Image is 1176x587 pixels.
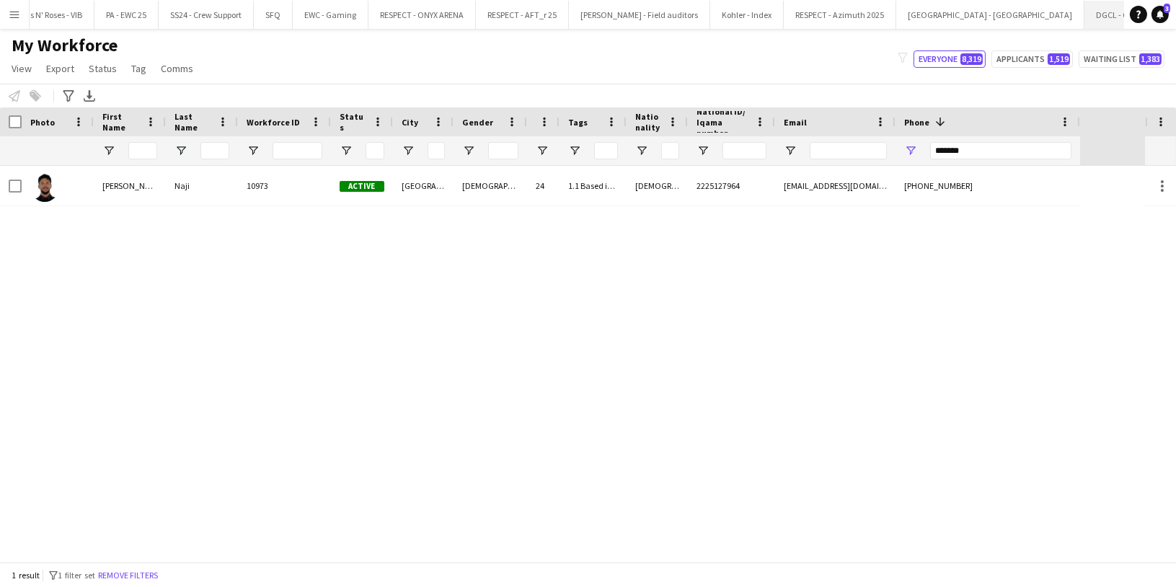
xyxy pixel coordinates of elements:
button: Waiting list1,383 [1079,50,1164,68]
div: [PHONE_NUMBER] [896,166,1080,206]
a: Tag [125,59,152,78]
button: Open Filter Menu [174,144,187,157]
input: Tags Filter Input [594,142,618,159]
input: Workforce ID Filter Input [273,142,322,159]
a: Export [40,59,80,78]
input: Status Filter Input [366,142,384,159]
button: EWC - Gaming [293,1,368,29]
span: 8,319 [960,53,983,65]
span: 2225127964 [697,180,740,191]
a: 3 [1151,6,1169,23]
button: Remove filters [95,568,161,583]
a: View [6,59,37,78]
span: Export [46,62,74,75]
span: Tag [131,62,146,75]
span: First Name [102,111,140,133]
span: 1 filter set [58,570,95,581]
button: RESPECT - Azimuth 2025 [784,1,896,29]
div: [GEOGRAPHIC_DATA] [393,166,454,206]
span: Gender [462,117,493,128]
div: [PERSON_NAME] [94,166,166,206]
span: Phone [904,117,929,128]
div: [EMAIL_ADDRESS][DOMAIN_NAME] [775,166,896,206]
div: Naji [166,166,238,206]
button: Open Filter Menu [102,144,115,157]
span: Photo [30,117,55,128]
input: City Filter Input [428,142,445,159]
span: Workforce ID [247,117,300,128]
input: Email Filter Input [810,142,887,159]
a: Comms [155,59,199,78]
button: [GEOGRAPHIC_DATA] - [GEOGRAPHIC_DATA] [896,1,1084,29]
input: National ID/ Iqama number Filter Input [722,142,766,159]
app-action-btn: Advanced filters [60,87,77,105]
button: Guns N' Roses - VIB [3,1,94,29]
button: [PERSON_NAME] - Field auditors [569,1,710,29]
button: Open Filter Menu [402,144,415,157]
span: City [402,117,418,128]
img: Abdullah Naji [30,173,59,202]
button: Open Filter Menu [568,144,581,157]
div: 24 [527,166,560,206]
div: [DEMOGRAPHIC_DATA] [454,166,527,206]
input: Gender Filter Input [488,142,518,159]
span: Status [89,62,117,75]
span: Comms [161,62,193,75]
button: PA - EWC 25 [94,1,159,29]
button: Open Filter Menu [784,144,797,157]
button: Open Filter Menu [536,144,549,157]
input: Last Name Filter Input [200,142,229,159]
input: Nationality Filter Input [661,142,679,159]
button: RESPECT - AFT_r 25 [476,1,569,29]
span: Email [784,117,807,128]
button: Applicants1,519 [991,50,1073,68]
a: Status [83,59,123,78]
div: 1.1 Based in [GEOGRAPHIC_DATA], 2.3 English Level = 3/3 Excellent , Presentable B, Speaks differe... [560,166,627,206]
span: 3 [1164,4,1170,13]
span: 1,383 [1139,53,1162,65]
button: Open Filter Menu [247,144,260,157]
button: Kohler - Index [710,1,784,29]
button: RESPECT - ONYX ARENA [368,1,476,29]
span: Status [340,111,367,133]
button: SFQ [254,1,293,29]
button: Open Filter Menu [462,144,475,157]
span: Active [340,181,384,192]
app-action-btn: Export XLSX [81,87,98,105]
span: View [12,62,32,75]
button: Open Filter Menu [697,144,709,157]
input: Phone Filter Input [930,142,1071,159]
span: Last Name [174,111,212,133]
button: Open Filter Menu [635,144,648,157]
span: National ID/ Iqama number [697,106,749,138]
input: First Name Filter Input [128,142,157,159]
div: 10973 [238,166,331,206]
button: SS24 - Crew Support [159,1,254,29]
span: Tags [568,117,588,128]
span: 1,519 [1048,53,1070,65]
button: Open Filter Menu [340,144,353,157]
button: Everyone8,319 [914,50,986,68]
span: Nationality [635,111,662,133]
span: My Workforce [12,35,118,56]
button: Open Filter Menu [904,144,917,157]
div: [DEMOGRAPHIC_DATA] [627,166,688,206]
